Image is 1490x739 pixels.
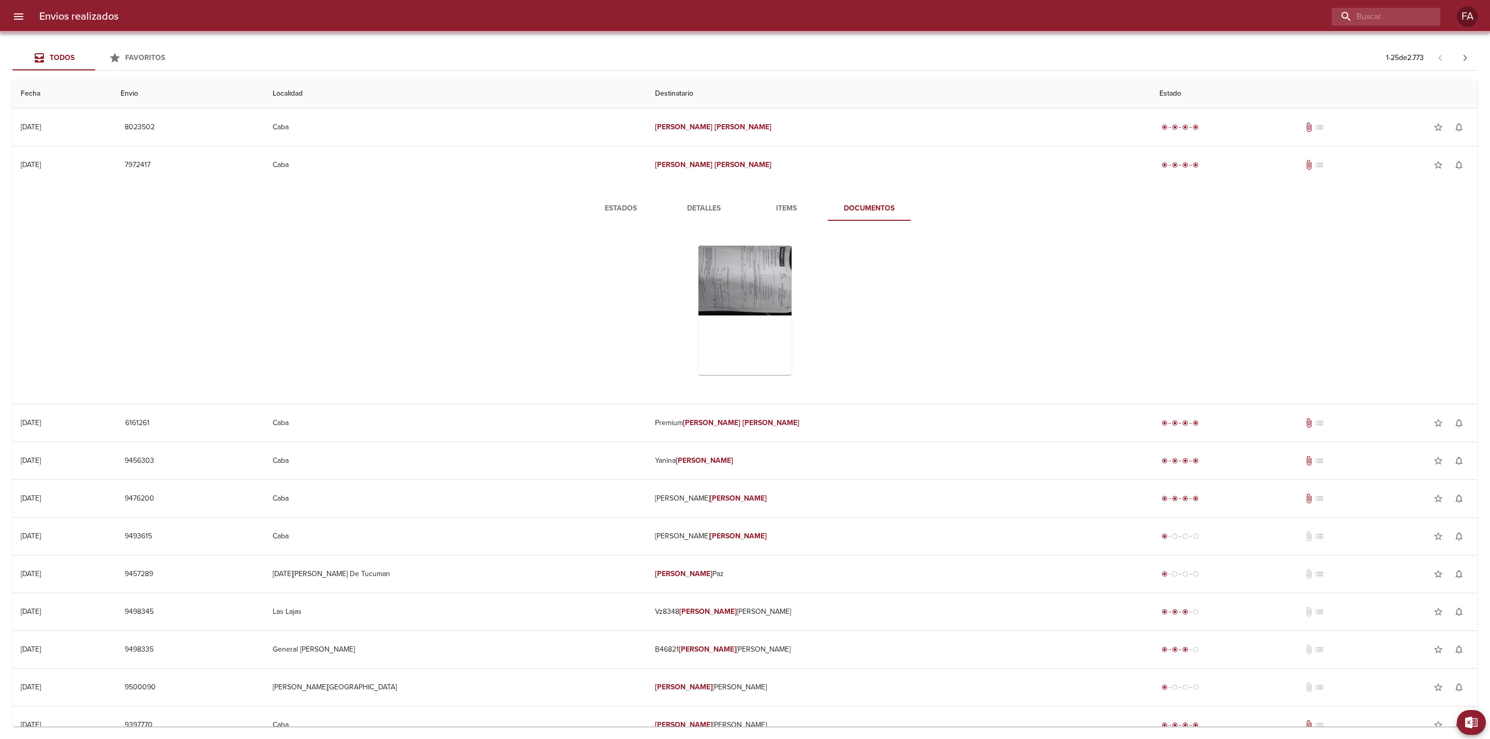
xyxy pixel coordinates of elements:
span: radio_button_checked [1193,124,1199,130]
div: Entregado [1159,160,1201,170]
span: radio_button_checked [1161,420,1168,426]
th: Localidad [264,79,647,109]
span: radio_button_checked [1172,458,1178,464]
span: radio_button_checked [1193,495,1199,502]
div: Generado [1159,531,1201,541]
button: Activar notificaciones [1449,715,1469,735]
em: [PERSON_NAME] [655,720,712,729]
div: Entregado [1159,418,1201,428]
button: 9493615 [121,527,156,546]
span: radio_button_checked [1161,162,1168,168]
em: [PERSON_NAME] [714,123,772,131]
span: star_border [1433,569,1443,579]
span: radio_button_checked [1161,571,1168,577]
button: Activar notificaciones [1449,677,1469,698]
span: radio_button_checked [1161,646,1168,653]
span: radio_button_checked [1182,162,1188,168]
span: radio_button_checked [1161,609,1168,615]
span: notifications_none [1454,720,1464,730]
td: Caba [264,109,647,146]
td: Yanina [647,442,1151,479]
div: Entregado [1159,122,1201,132]
em: [PERSON_NAME] [655,123,712,131]
span: 9500090 [125,681,156,694]
span: No tiene pedido asociado [1314,160,1324,170]
td: Caba [264,442,647,479]
span: radio_button_unchecked [1182,571,1188,577]
span: star_border [1433,531,1443,541]
div: [DATE] [21,418,41,427]
button: Agregar a favoritos [1428,526,1449,547]
span: notifications_none [1454,418,1464,428]
span: No tiene pedido asociado [1314,569,1324,579]
span: radio_button_unchecked [1182,533,1188,539]
em: [PERSON_NAME] [655,160,712,169]
div: Arir imagen [698,246,792,375]
span: radio_button_checked [1161,124,1168,130]
span: Documentos [834,202,904,215]
button: Activar notificaciones [1449,488,1469,509]
div: Tabs Envios [12,46,178,70]
span: 9457289 [125,568,153,581]
button: 8023502 [121,118,159,137]
span: No tiene pedido asociado [1314,493,1324,504]
td: Premium [647,404,1151,442]
em: [PERSON_NAME] [655,683,712,691]
button: Activar notificaciones [1449,413,1469,433]
td: Vz8348 [PERSON_NAME] [647,593,1151,630]
span: notifications_none [1454,531,1464,541]
span: radio_button_checked [1161,684,1168,690]
span: Tiene documentos adjuntos [1304,418,1314,428]
input: buscar [1332,8,1423,26]
button: Agregar a favoritos [1428,601,1449,622]
button: 9500090 [121,678,160,697]
td: [PERSON_NAME] [647,480,1151,517]
td: Caba [264,518,647,555]
em: [PERSON_NAME] [679,607,737,616]
span: radio_button_checked [1182,458,1188,464]
span: Detalles [668,202,739,215]
button: menu [6,4,31,29]
span: Favoritos [125,53,165,62]
td: Caba [264,146,647,184]
button: 7972417 [121,156,155,175]
em: [PERSON_NAME] [710,494,767,503]
td: Paz [647,555,1151,593]
span: radio_button_checked [1172,162,1178,168]
span: No tiene documentos adjuntos [1304,607,1314,617]
div: [DATE] [21,532,41,540]
td: [PERSON_NAME] [647,669,1151,706]
span: radio_button_checked [1182,609,1188,615]
em: [PERSON_NAME] [679,645,736,654]
button: 6161261 [121,414,154,433]
span: radio_button_checked [1193,722,1199,728]
div: FA [1457,6,1478,27]
span: radio_button_checked [1172,646,1178,653]
span: No tiene pedido asociado [1314,682,1324,692]
span: notifications_none [1454,493,1464,504]
span: radio_button_checked [1172,609,1178,615]
span: Tiene documentos adjuntos [1304,493,1314,504]
button: Agregar a favoritos [1428,639,1449,660]
td: [PERSON_NAME][GEOGRAPHIC_DATA] [264,669,647,706]
span: 8023502 [125,121,155,134]
div: [DATE] [21,683,41,691]
span: 9456303 [125,455,154,467]
div: Generado [1159,569,1201,579]
span: star_border [1433,122,1443,132]
em: [PERSON_NAME] [714,160,772,169]
span: 9498335 [125,643,154,656]
td: B46821 [PERSON_NAME] [647,631,1151,668]
span: No tiene pedido asociado [1314,607,1324,617]
span: radio_button_checked [1172,420,1178,426]
button: Agregar a favoritos [1428,117,1449,138]
td: General [PERSON_NAME] [264,631,647,668]
button: 9476200 [121,489,158,508]
span: star_border [1433,493,1443,504]
div: En viaje [1159,607,1201,617]
div: Entregado [1159,493,1201,504]
em: [PERSON_NAME] [710,532,767,540]
span: radio_button_unchecked [1172,684,1178,690]
td: Caba [264,480,647,517]
span: star_border [1433,456,1443,466]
